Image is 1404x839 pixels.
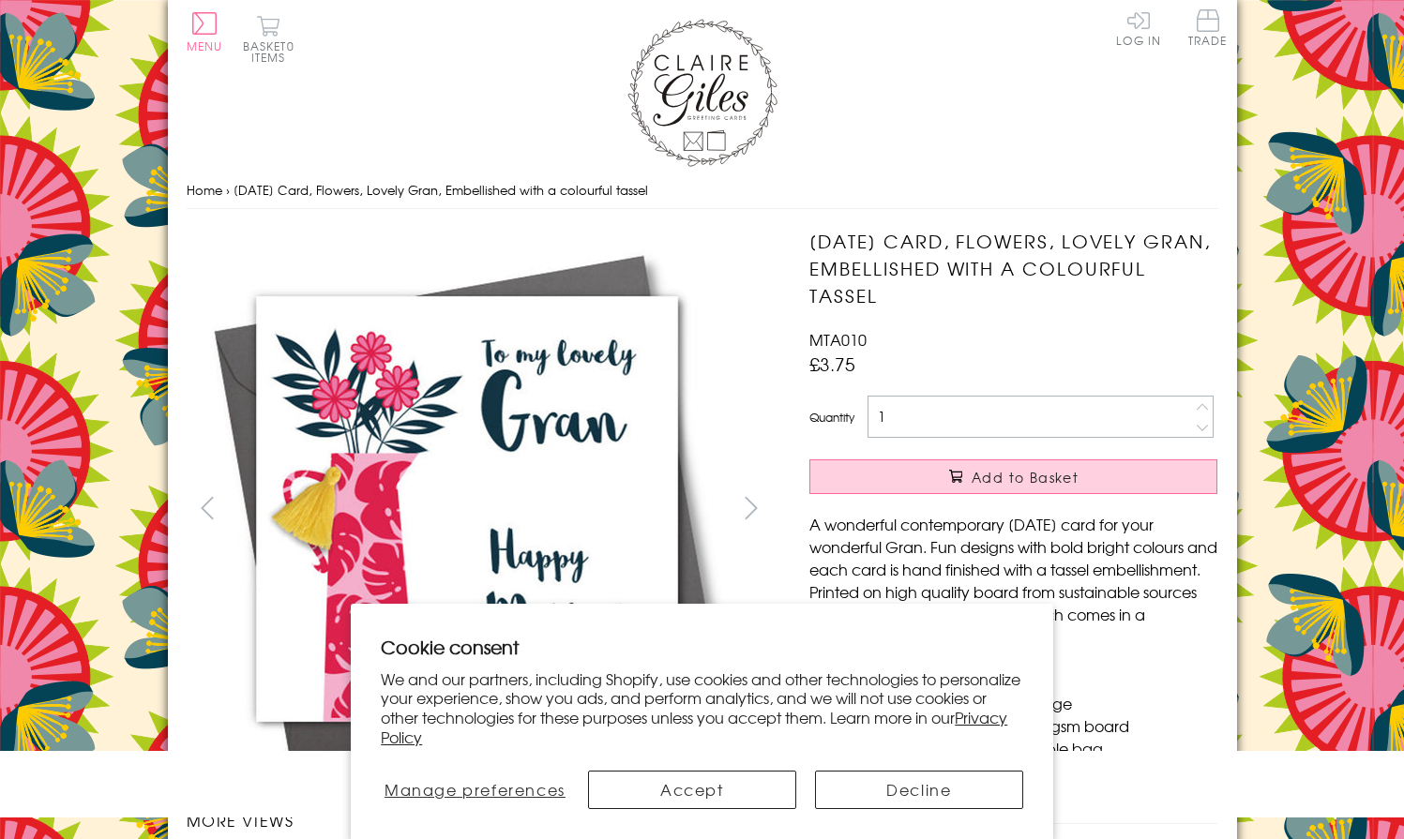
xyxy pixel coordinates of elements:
button: Basket0 items [243,15,294,63]
h2: Cookie consent [381,634,1023,660]
span: MTA010 [809,328,867,351]
h1: [DATE] Card, Flowers, Lovely Gran, Embellished with a colourful tassel [809,228,1217,308]
button: Manage preferences [381,771,568,809]
span: Manage preferences [385,778,566,801]
h3: More views [187,809,773,832]
button: Accept [588,771,796,809]
a: Log In [1116,9,1161,46]
img: Mother's Day Card, Flowers, Lovely Gran, Embellished with a colourful tassel [186,228,748,790]
a: Home [187,181,222,199]
nav: breadcrumbs [187,172,1218,210]
img: Claire Giles Greetings Cards [627,19,777,167]
button: next [730,487,772,529]
span: [DATE] Card, Flowers, Lovely Gran, Embellished with a colourful tassel [234,181,648,199]
label: Quantity [809,409,854,426]
a: Trade [1188,9,1228,50]
span: Menu [187,37,223,54]
span: Trade [1188,9,1228,46]
span: £3.75 [809,351,855,377]
button: Decline [815,771,1023,809]
img: Mother's Day Card, Flowers, Lovely Gran, Embellished with a colourful tassel [772,228,1335,790]
button: Add to Basket [809,459,1217,494]
p: A wonderful contemporary [DATE] card for your wonderful Gran. Fun designs with bold bright colour... [809,513,1217,648]
span: › [226,181,230,199]
button: Menu [187,12,223,52]
button: prev [187,487,229,529]
a: Privacy Policy [381,706,1007,748]
p: We and our partners, including Shopify, use cookies and other technologies to personalize your ex... [381,669,1023,747]
span: 0 items [251,37,294,66]
span: Add to Basket [972,468,1079,487]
